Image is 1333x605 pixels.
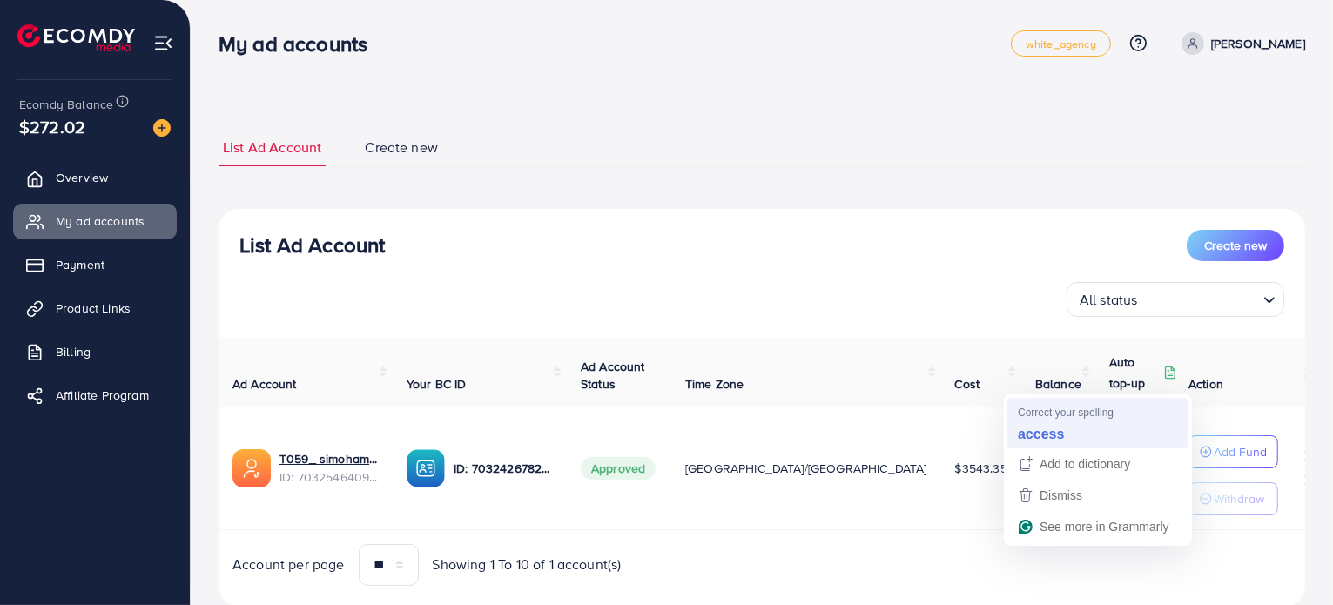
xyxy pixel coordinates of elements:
a: Billing [13,334,177,369]
span: Time Zone [685,375,744,393]
a: white_agency [1011,30,1111,57]
span: $272.02 [19,114,85,139]
span: Showing 1 To 10 of 1 account(s) [433,555,622,575]
h3: My ad accounts [219,31,381,57]
img: ic-ads-acc.e4c84228.svg [232,449,271,487]
p: ID: 7032426782208819202 [454,458,553,479]
span: Product Links [56,299,131,317]
p: [PERSON_NAME] [1211,33,1305,54]
span: Approved [581,457,656,480]
a: Payment [13,247,177,282]
a: [PERSON_NAME] [1175,32,1305,55]
span: List Ad Account [223,138,321,158]
a: Overview [13,160,177,195]
h3: List Ad Account [239,232,385,258]
span: white_agency [1026,38,1096,50]
span: Billing [56,343,91,360]
img: menu [153,33,173,53]
span: Create new [365,138,438,158]
div: <span class='underline'>T059_ simohammed shop_3/12</span></br>7032546409987457025 [279,450,379,486]
img: logo [17,24,135,51]
a: Product Links [13,291,177,326]
span: [GEOGRAPHIC_DATA]/[GEOGRAPHIC_DATA] [685,460,927,477]
a: Affiliate Program [13,378,177,413]
img: image [153,119,171,137]
span: Payment [56,256,104,273]
span: My ad accounts [56,212,145,230]
span: Ad Account Status [581,358,645,393]
iframe: To enrich screen reader interactions, please activate Accessibility in Grammarly extension settings [953,74,1320,592]
span: Your BC ID [407,375,467,393]
a: T059_ simohammed shop_3/12 [279,450,379,467]
span: Affiliate Program [56,387,149,404]
img: ic-ba-acc.ded83a64.svg [407,449,445,487]
span: Ecomdy Balance [19,96,113,113]
span: Ad Account [232,375,297,393]
span: Overview [56,169,108,186]
span: Account per page [232,555,345,575]
a: My ad accounts [13,204,177,239]
span: ID: 7032546409987457025 [279,468,379,486]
